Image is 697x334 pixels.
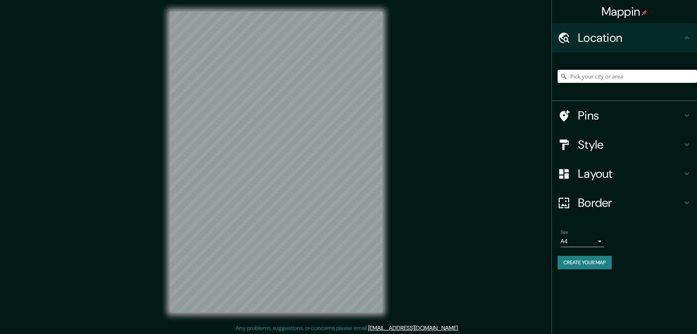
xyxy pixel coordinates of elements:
[460,324,461,333] div: .
[368,324,458,332] a: [EMAIL_ADDRESS][DOMAIN_NAME]
[578,166,682,181] h4: Layout
[602,4,648,19] h4: Mappin
[641,10,647,16] img: pin-icon.png
[561,229,568,236] label: Size
[459,324,460,333] div: .
[578,137,682,152] h4: Style
[552,101,697,130] div: Pins
[561,236,604,247] div: A4
[578,196,682,210] h4: Border
[170,12,382,312] canvas: Map
[578,108,682,123] h4: Pins
[236,324,459,333] p: Any problems, suggestions, or concerns please email .
[552,159,697,188] div: Layout
[558,70,697,83] input: Pick your city or area
[552,23,697,52] div: Location
[558,256,612,269] button: Create your map
[552,188,697,217] div: Border
[552,130,697,159] div: Style
[578,31,682,45] h4: Location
